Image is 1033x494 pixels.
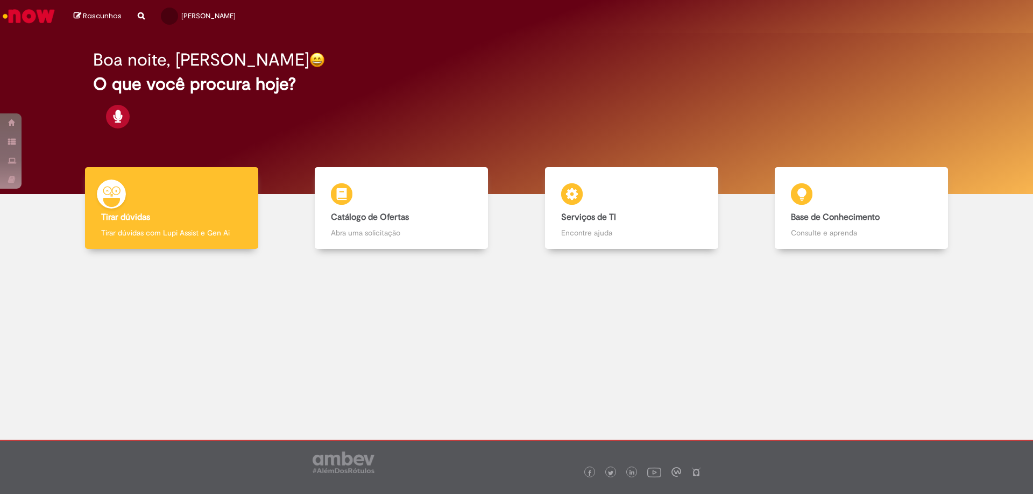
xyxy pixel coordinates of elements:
a: Base de Conhecimento Consulte e aprenda [747,167,977,249]
img: happy-face.png [309,52,325,68]
b: Base de Conhecimento [791,212,880,223]
p: Tirar dúvidas com Lupi Assist e Gen Ai [101,227,242,238]
span: Rascunhos [83,11,122,21]
img: logo_footer_ambev_rotulo_gray.png [313,452,374,473]
img: ServiceNow [1,5,56,27]
img: logo_footer_twitter.png [608,470,613,476]
p: Encontre ajuda [561,227,702,238]
h2: O que você procura hoje? [93,75,940,94]
img: logo_footer_youtube.png [647,465,661,479]
a: Rascunhos [74,11,122,22]
span: [PERSON_NAME] [181,11,236,20]
b: Tirar dúvidas [101,212,150,223]
b: Serviços de TI [561,212,616,223]
h2: Boa noite, [PERSON_NAME] [93,51,309,69]
b: Catálogo de Ofertas [331,212,409,223]
p: Consulte e aprenda [791,227,932,238]
a: Tirar dúvidas Tirar dúvidas com Lupi Assist e Gen Ai [56,167,287,249]
a: Serviços de TI Encontre ajuda [516,167,747,249]
a: Catálogo de Ofertas Abra uma solicitação [287,167,517,249]
img: logo_footer_facebook.png [587,470,592,476]
img: logo_footer_naosei.png [691,467,701,477]
p: Abra uma solicitação [331,227,472,238]
img: logo_footer_linkedin.png [629,470,635,476]
img: logo_footer_workplace.png [671,467,681,477]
